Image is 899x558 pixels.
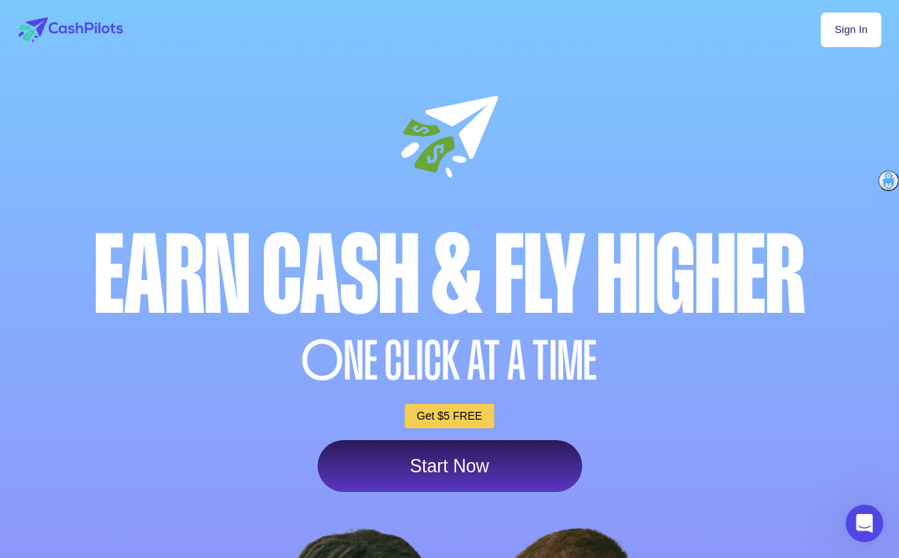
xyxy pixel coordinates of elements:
[317,440,582,492] a: Start Now
[846,505,883,542] iframe: Intercom live chat
[821,13,881,47] a: Sign In
[301,334,344,388] span: O
[405,404,494,428] a: Get $5 FREE
[18,17,122,42] img: logo
[14,221,885,330] div: Earn Cash & Fly higher
[14,334,885,388] div: NE CLICK AT A TIME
